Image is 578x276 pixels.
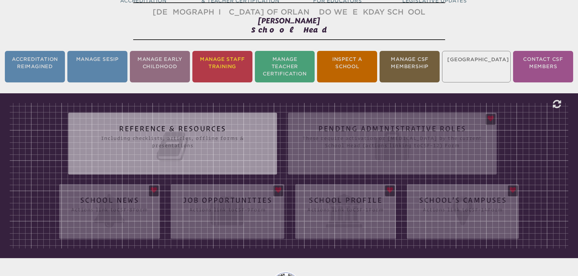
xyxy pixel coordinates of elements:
span: [PERSON_NAME] [258,16,320,25]
li: Contact CSF Members [513,51,573,82]
span: School Head [251,25,327,34]
li: Manage Early Childhood [130,51,190,82]
li: Manage CSF Membership [380,51,440,82]
li: Manage Staff Training [192,51,252,82]
li: Inspect a School [317,51,377,82]
li: Manage SESIP [67,51,127,82]
li: Manage Teacher Certification [255,51,315,82]
h2: Reference & Resources [80,125,265,164]
li: Accreditation Reimagined [5,51,65,82]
